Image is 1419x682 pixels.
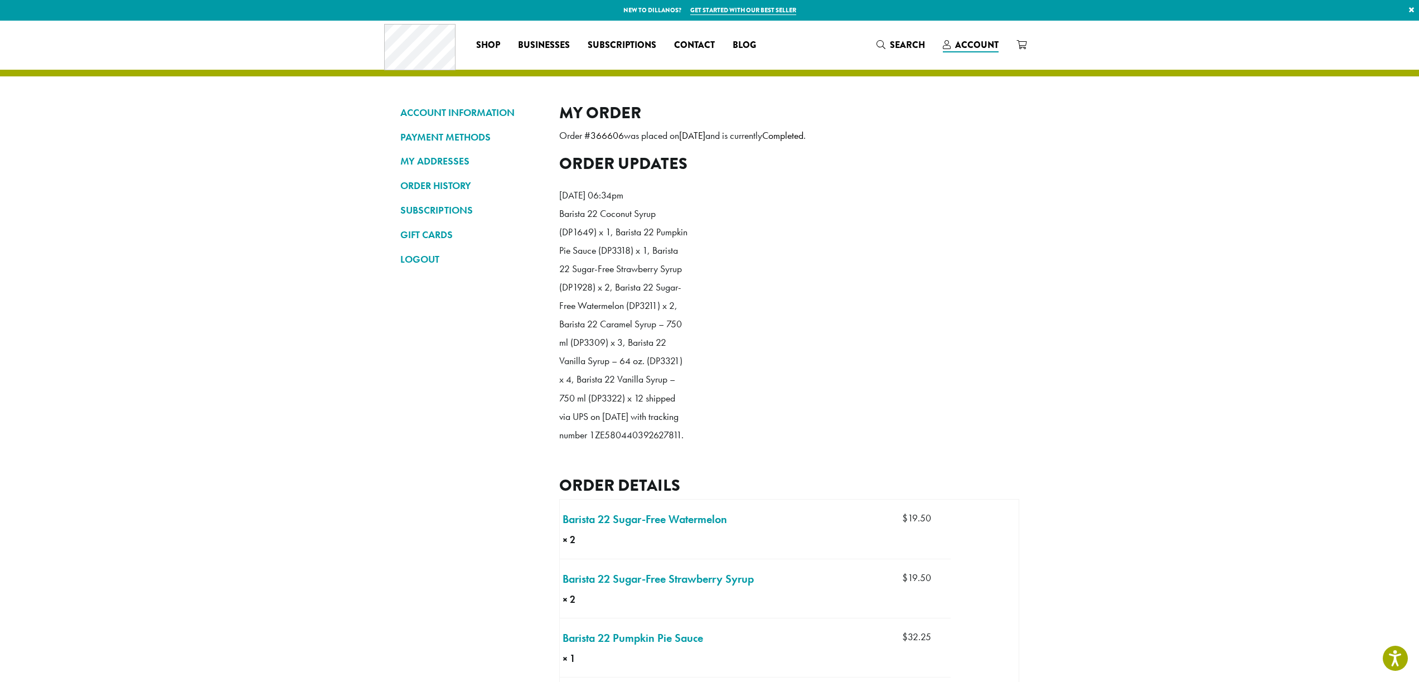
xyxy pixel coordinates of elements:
bdi: 19.50 [902,512,931,524]
a: Barista 22 Pumpkin Pie Sauce [563,630,703,646]
mark: [DATE] [679,129,705,142]
strong: × 1 [563,651,611,666]
span: $ [902,572,908,584]
a: PAYMENT METHODS [400,128,543,147]
mark: Completed [762,129,803,142]
a: Search [868,36,934,54]
p: Order # was placed on and is currently . [559,127,1019,145]
a: LOGOUT [400,250,543,269]
span: Account [955,38,999,51]
span: Contact [674,38,715,52]
span: $ [902,512,908,524]
a: MY ADDRESSES [400,152,543,171]
strong: × 2 [563,592,626,607]
span: Businesses [518,38,570,52]
a: Barista 22 Sugar-Free Strawberry Syrup [563,570,754,587]
a: ACCOUNT INFORMATION [400,103,543,122]
span: Shop [476,38,500,52]
span: Subscriptions [588,38,656,52]
p: Barista 22 Coconut Syrup (DP1649) x 1, Barista 22 Pumpkin Pie Sauce (DP3318) x 1, Barista 22 Suga... [559,205,687,444]
span: Blog [733,38,756,52]
strong: × 2 [563,533,618,547]
p: [DATE] 06:34pm [559,186,687,205]
bdi: 19.50 [902,572,931,584]
a: SUBSCRIPTIONS [400,201,543,220]
h2: Order details [559,476,1019,495]
a: Shop [467,36,509,54]
h2: Order updates [559,154,1019,173]
mark: 366606 [590,129,624,142]
a: ORDER HISTORY [400,176,543,195]
bdi: 32.25 [902,631,931,643]
a: Get started with our best seller [690,6,796,15]
span: Search [890,38,925,51]
span: $ [902,631,908,643]
a: Barista 22 Sugar-Free Watermelon [563,511,727,528]
a: GIFT CARDS [400,225,543,244]
h2: My Order [559,103,1019,123]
